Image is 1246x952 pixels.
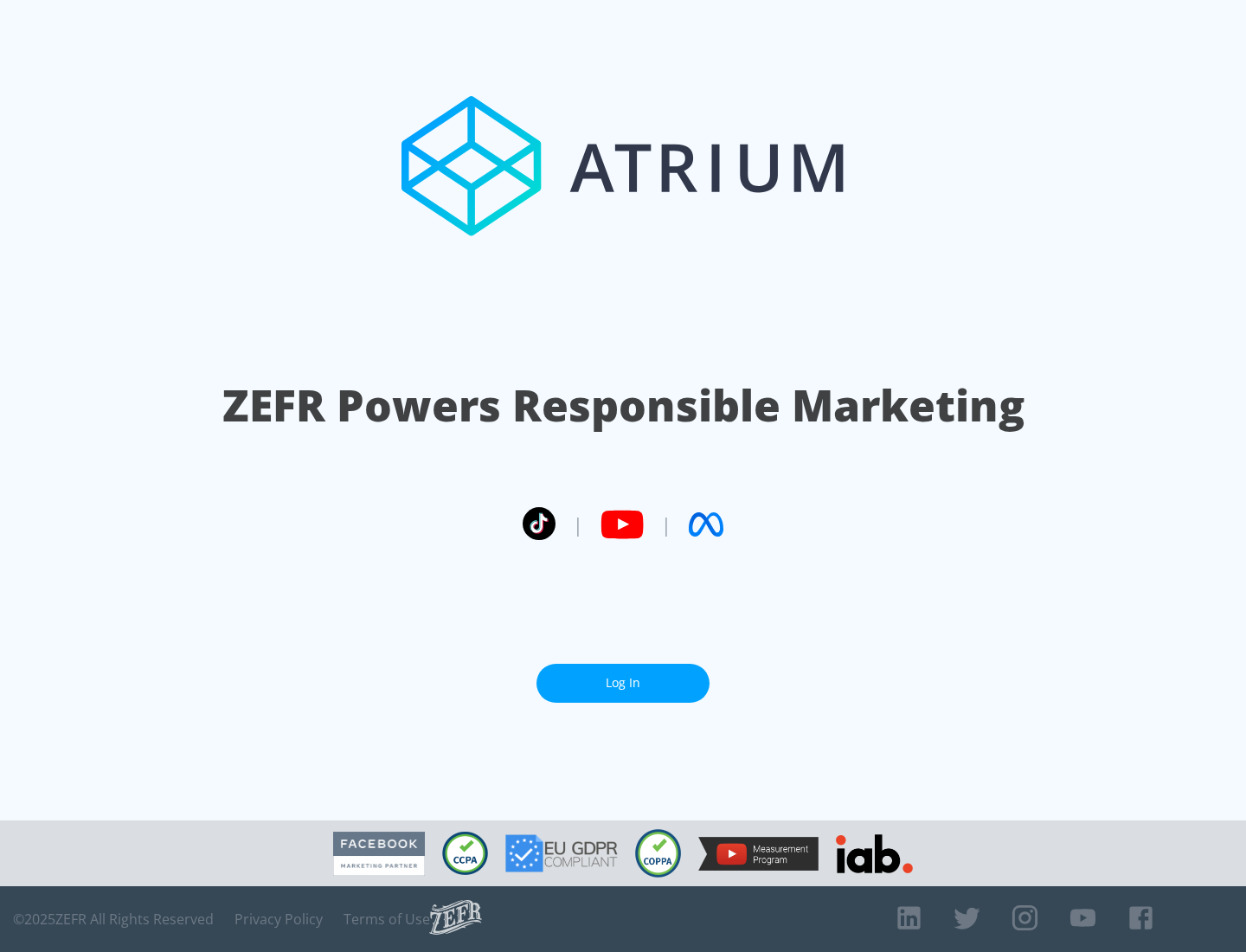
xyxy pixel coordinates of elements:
img: GDPR Compliant [505,834,618,872]
a: Terms of Use [344,910,430,928]
span: | [573,511,583,537]
span: © 2025 ZEFR All Rights Reserved [13,910,214,928]
a: Log In [536,664,710,703]
img: COPPA Compliant [635,829,681,878]
h1: ZEFR Powers Responsible Marketing [222,376,1024,435]
span: | [661,511,671,537]
a: Privacy Policy [234,910,323,928]
img: YouTube Measurement Program [698,837,819,871]
img: CCPA Compliant [442,832,488,875]
img: Facebook Marketing Partner [333,832,425,876]
img: IAB [836,834,913,873]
